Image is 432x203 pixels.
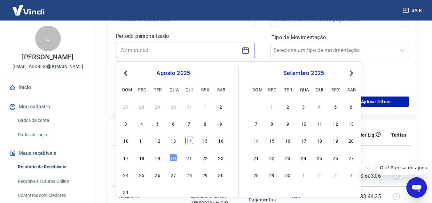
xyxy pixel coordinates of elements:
[347,103,355,110] div: Choose sábado, 6 de setembro de 2025
[138,137,145,144] div: Choose segunda-feira, 11 de agosto de 2025
[154,86,161,93] div: ter
[169,154,177,162] div: Choose quarta-feira, 20 de agosto de 2025
[201,103,209,110] div: Choose sexta-feira, 1 de agosto de 2025
[122,171,130,179] div: Choose domingo, 24 de agosto de 2025
[169,103,177,110] div: Choose quarta-feira, 30 de julho de 2025
[15,160,88,173] a: Relatório de Recebíveis
[300,120,308,127] div: Choose quarta-feira, 10 de setembro de 2025
[122,188,130,196] div: Choose domingo, 31 de agosto de 2025
[251,102,356,179] div: month 2025-09
[332,171,339,179] div: Choose sexta-feira, 3 de outubro de 2025
[138,86,145,93] div: seg
[252,103,260,110] div: Choose domingo, 31 de agosto de 2025
[332,86,339,93] div: sex
[122,120,130,127] div: Choose domingo, 3 de agosto de 2025
[169,86,177,93] div: qua
[185,103,193,110] div: Choose quinta-feira, 31 de julho de 2025
[185,86,193,93] div: qui
[8,0,49,20] img: Vindi
[391,132,406,138] p: Tarifas
[201,154,209,162] div: Choose sexta-feira, 22 de agosto de 2025
[185,137,193,144] div: Choose quinta-feira, 14 de agosto de 2025
[361,162,373,175] iframe: Fechar mensagem
[347,120,355,127] div: Choose sábado, 13 de setembro de 2025
[376,161,427,175] iframe: Mensagem da empresa
[121,102,225,197] div: month 2025-08
[252,120,260,127] div: Choose domingo, 7 de setembro de 2025
[15,128,88,141] a: Dados de login
[121,69,225,77] div: agosto 2025
[15,114,88,127] a: Dados da conta
[347,154,355,162] div: Choose sábado, 27 de setembro de 2025
[138,171,145,179] div: Choose segunda-feira, 25 de agosto de 2025
[252,86,260,93] div: dom
[122,86,130,93] div: dom
[122,69,130,77] button: Previous Month
[316,103,323,110] div: Choose quinta-feira, 4 de setembro de 2025
[252,171,260,179] div: Choose domingo, 28 de setembro de 2025
[154,154,161,162] div: Choose terça-feira, 19 de agosto de 2025
[185,154,193,162] div: Choose quinta-feira, 21 de agosto de 2025
[201,188,209,196] div: Choose sexta-feira, 5 de setembro de 2025
[154,120,161,127] div: Choose terça-feira, 5 de agosto de 2025
[332,120,339,127] div: Choose sexta-feira, 12 de setembro de 2025
[201,120,209,127] div: Choose sexta-feira, 8 de agosto de 2025
[300,86,308,93] div: qua
[15,189,88,202] a: Contratos com credores
[22,54,73,61] p: [PERSON_NAME]
[154,103,161,110] div: Choose terça-feira, 29 de julho de 2025
[284,86,292,93] div: ter
[8,80,88,95] a: Início
[284,103,292,110] div: Choose terça-feira, 2 de setembro de 2025
[252,154,260,162] div: Choose domingo, 21 de setembro de 2025
[169,120,177,127] div: Choose quarta-feira, 6 de agosto de 2025
[122,154,130,162] div: Choose domingo, 17 de agosto de 2025
[347,137,355,144] div: Choose sábado, 20 de setembro de 2025
[201,137,209,144] div: Choose sexta-feira, 15 de agosto de 2025
[268,154,276,162] div: Choose segunda-feira, 22 de setembro de 2025
[121,46,239,55] input: Data inicial
[138,154,145,162] div: Choose segunda-feira, 18 de agosto de 2025
[300,103,308,110] div: Choose quarta-feira, 3 de setembro de 2025
[401,4,424,16] button: Sair
[316,120,323,127] div: Choose quinta-feira, 11 de setembro de 2025
[154,171,161,179] div: Choose terça-feira, 26 de agosto de 2025
[169,188,177,196] div: Choose quarta-feira, 3 de setembro de 2025
[217,137,225,144] div: Choose sábado, 16 de agosto de 2025
[217,171,225,179] div: Choose sábado, 30 de agosto de 2025
[252,137,260,144] div: Choose domingo, 14 de setembro de 2025
[251,69,356,77] div: setembro 2025
[332,103,339,110] div: Choose sexta-feira, 5 de setembro de 2025
[316,86,323,93] div: qui
[8,146,88,160] button: Meus recebíveis
[154,137,161,144] div: Choose terça-feira, 12 de agosto de 2025
[138,188,145,196] div: Choose segunda-feira, 1 de setembro de 2025
[347,86,355,93] div: sab
[201,86,209,93] div: sex
[332,154,339,162] div: Choose sexta-feira, 26 de setembro de 2025
[138,103,145,110] div: Choose segunda-feira, 28 de julho de 2025
[268,86,276,93] div: seg
[347,171,355,179] div: Choose sábado, 4 de outubro de 2025
[268,171,276,179] div: Choose segunda-feira, 29 de setembro de 2025
[268,103,276,110] div: Choose segunda-feira, 1 de setembro de 2025
[300,171,308,179] div: Choose quarta-feira, 1 de outubro de 2025
[342,97,409,107] button: Aplicar filtros
[217,103,225,110] div: Choose sábado, 2 de agosto de 2025
[201,171,209,179] div: Choose sexta-feira, 29 de agosto de 2025
[4,4,54,10] span: Olá! Precisa de ajuda?
[406,177,427,198] iframe: Botão para abrir a janela de mensagens
[217,86,225,93] div: sab
[138,120,145,127] div: Choose segunda-feira, 4 de agosto de 2025
[271,34,408,41] label: Tipo de Movimentação
[316,137,323,144] div: Choose quinta-feira, 18 de setembro de 2025
[169,137,177,144] div: Choose quarta-feira, 13 de agosto de 2025
[169,171,177,179] div: Choose quarta-feira, 27 de agosto de 2025
[284,154,292,162] div: Choose terça-feira, 23 de setembro de 2025
[185,120,193,127] div: Choose quinta-feira, 7 de agosto de 2025
[217,188,225,196] div: Choose sábado, 6 de setembro de 2025
[268,120,276,127] div: Choose segunda-feira, 8 de setembro de 2025
[268,137,276,144] div: Choose segunda-feira, 15 de setembro de 2025
[300,154,308,162] div: Choose quarta-feira, 24 de setembro de 2025
[15,175,88,188] a: Recebíveis Futuros Online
